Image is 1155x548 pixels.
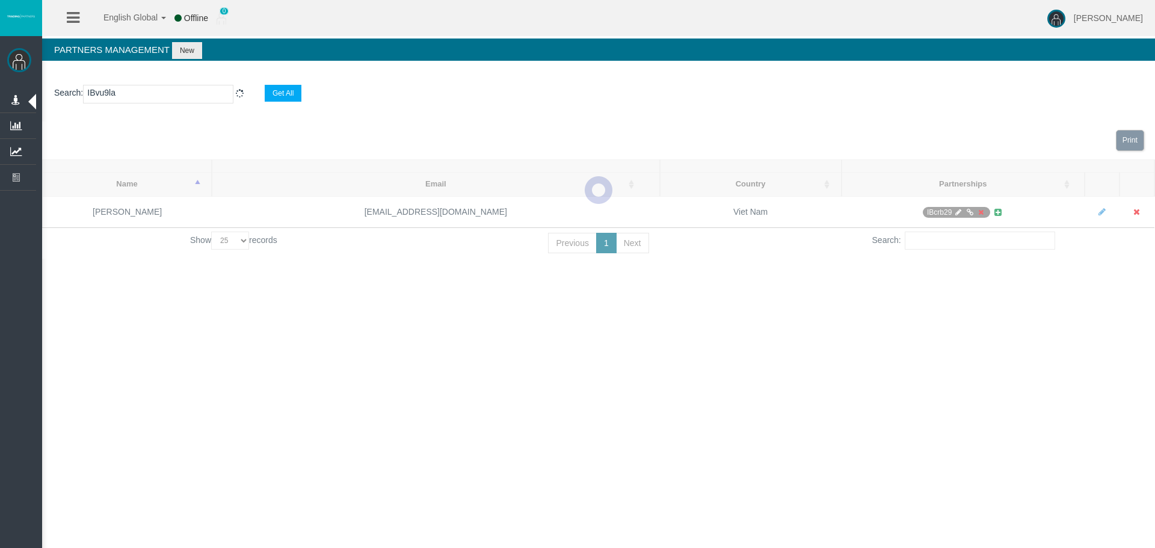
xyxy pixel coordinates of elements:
p: : [54,85,1143,103]
button: New [172,42,202,59]
span: Partners Management [54,45,170,55]
span: Offline [184,13,208,23]
img: user_small.png [217,13,226,25]
span: English Global [88,13,158,22]
button: Get All [265,85,301,102]
span: 0 [220,7,229,15]
label: Search [54,86,81,100]
img: logo.svg [6,14,36,19]
img: user-image [1047,10,1065,28]
span: [PERSON_NAME] [1074,13,1143,23]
